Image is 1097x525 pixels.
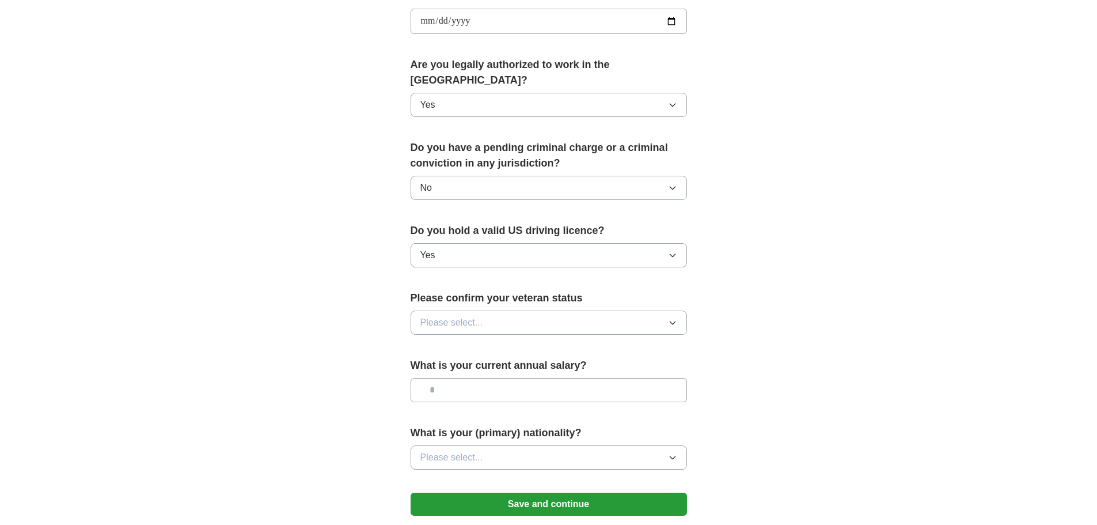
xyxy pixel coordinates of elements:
[420,451,483,464] span: Please select...
[411,493,687,516] button: Save and continue
[411,140,687,171] label: Do you have a pending criminal charge or a criminal conviction in any jurisdiction?
[420,98,435,112] span: Yes
[411,243,687,267] button: Yes
[411,57,687,88] label: Are you legally authorized to work in the [GEOGRAPHIC_DATA]?
[411,358,687,373] label: What is your current annual salary?
[420,181,432,195] span: No
[411,445,687,470] button: Please select...
[411,223,687,239] label: Do you hold a valid US driving licence?
[420,248,435,262] span: Yes
[420,316,483,330] span: Please select...
[411,425,687,441] label: What is your (primary) nationality?
[411,311,687,335] button: Please select...
[411,290,687,306] label: Please confirm your veteran status
[411,176,687,200] button: No
[411,93,687,117] button: Yes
